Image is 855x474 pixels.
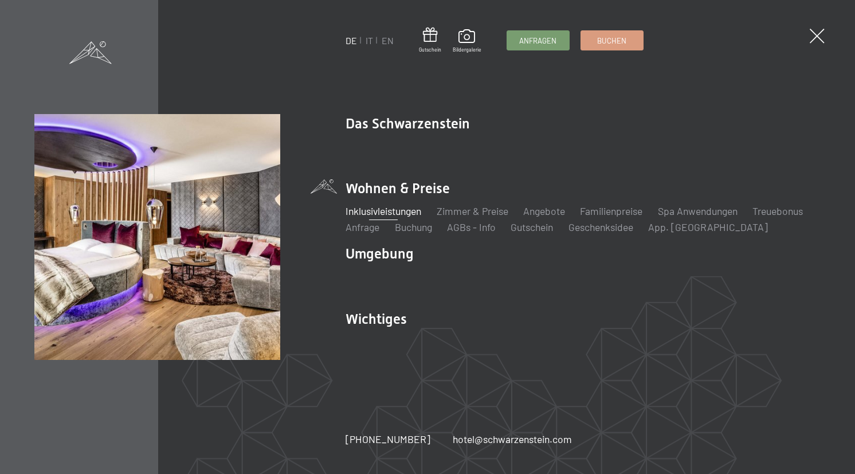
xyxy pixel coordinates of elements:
a: AGBs - Info [447,221,496,233]
span: Gutschein [419,46,441,53]
a: hotel@schwarzenstein.com [453,432,572,446]
a: [PHONE_NUMBER] [346,432,430,446]
a: Inklusivleistungen [346,205,421,217]
a: Treuebonus [752,205,803,217]
span: Bildergalerie [453,46,481,53]
a: Bildergalerie [453,29,481,53]
span: [PHONE_NUMBER] [346,433,430,445]
a: Buchung [395,221,432,233]
a: EN [382,35,394,46]
a: Geschenksidee [568,221,633,233]
a: Gutschein [419,28,441,53]
a: Angebote [523,205,565,217]
a: Anfragen [507,31,569,50]
a: App. [GEOGRAPHIC_DATA] [648,221,768,233]
span: Buchen [597,36,626,46]
a: Anfrage [346,221,379,233]
a: Buchen [581,31,643,50]
span: Anfragen [519,36,556,46]
a: Spa Anwendungen [658,205,738,217]
a: Zimmer & Preise [437,205,508,217]
a: IT [366,35,373,46]
a: Familienpreise [580,205,642,217]
a: DE [346,35,357,46]
a: Gutschein [511,221,553,233]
